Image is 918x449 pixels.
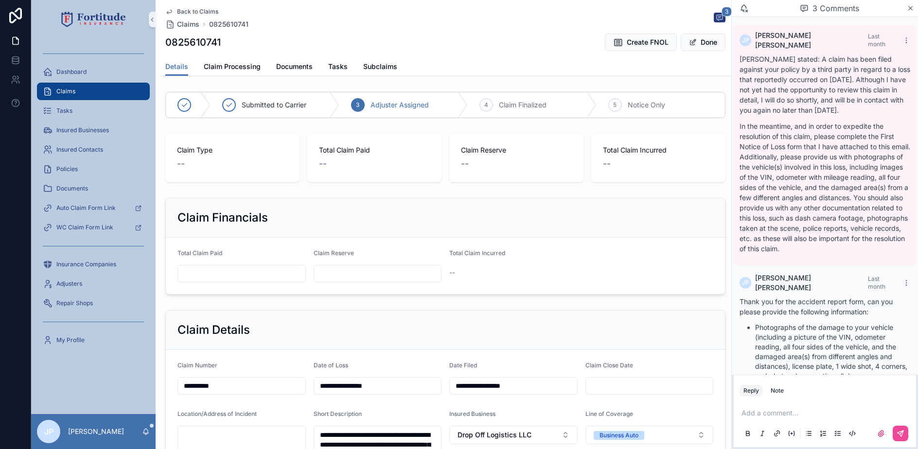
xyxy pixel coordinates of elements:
span: Total Claim Paid [177,249,222,257]
span: Claim Close Date [585,362,633,369]
span: 4 [484,101,488,109]
span: Claim Type [177,145,288,155]
span: Last month [868,33,885,48]
a: Claims [37,83,150,100]
span: Location/Address of Incident [177,410,257,417]
span: 3 [722,7,732,17]
span: -- [319,157,327,171]
div: Business Auto [600,431,638,440]
span: Line of Coverage [585,410,633,417]
span: Claim Reserve [314,249,354,257]
a: Repair Shops [37,294,150,312]
a: Back to Claims [165,8,218,16]
span: JP [742,36,749,44]
a: Tasks [37,102,150,120]
span: [PERSON_NAME] [PERSON_NAME] [755,31,868,50]
a: My Profile [37,331,150,349]
span: -- [177,157,185,171]
span: Subclaims [363,62,397,71]
a: Documents [276,58,313,77]
a: Subclaims [363,58,397,77]
span: Total Claim Incurred [449,249,505,257]
a: Tasks [328,58,348,77]
span: Submitted to Carrier [242,100,306,110]
img: App logo [61,12,126,27]
p: [PERSON_NAME] [68,427,124,436]
a: Details [165,58,188,76]
p: In the meantime, and in order to expedite the resolution of this claim, please complete the First... [740,121,910,254]
span: Adjusters [56,280,82,288]
span: JP [44,426,53,437]
span: 5 [613,101,617,109]
button: Done [681,34,725,51]
h1: 0825610741 [165,35,221,49]
a: WC Claim Form Link [37,219,150,236]
span: -- [461,157,469,171]
span: Insured Business [449,410,495,417]
span: Documents [276,62,313,71]
span: Claim Reserve [461,145,572,155]
span: Claims [177,19,199,29]
span: Date of Loss [314,362,348,369]
a: Insurance Companies [37,256,150,273]
span: Tasks [56,107,72,115]
a: Adjusters [37,275,150,293]
button: Create FNOL [605,34,677,51]
button: Note [767,385,788,397]
span: Insured Businesses [56,126,109,134]
span: Total Claim Paid [319,145,430,155]
span: WC Claim Form Link [56,224,113,231]
span: 3 Comments [812,2,859,14]
span: [PERSON_NAME] [PERSON_NAME] [755,273,868,293]
span: Dashboard [56,68,87,76]
span: Total Claim Incurred [603,145,714,155]
span: Create FNOL [627,37,669,47]
span: Details [165,62,188,71]
h2: Claim Financials [177,210,268,225]
a: Insured Businesses [37,121,150,139]
span: Claim Number [177,362,217,369]
span: Claim Processing [204,62,261,71]
button: Reply [740,385,763,397]
a: Claims [165,19,199,29]
span: Insurance Companies [56,260,116,268]
span: Claims [56,87,75,95]
a: Claim Processing [204,58,261,77]
a: Policies [37,160,150,178]
span: -- [603,157,611,171]
span: Tasks [328,62,348,71]
span: Back to Claims [177,8,218,16]
span: Last month [868,275,885,290]
li: Photographs of the damage to your vehicle (including a picture of the VIN, odometer reading, all ... [755,323,910,381]
span: -- [449,268,455,277]
span: Policies [56,165,78,173]
p: Thank you for the accident report form, can you please provide the following information: [740,296,910,317]
button: 3 [714,13,725,24]
a: Insured Contacts [37,141,150,158]
span: Documents [56,185,88,192]
span: Notice Only [628,100,665,110]
span: Auto Claim Form Link [56,204,116,212]
div: Note [771,387,784,395]
span: Claim Finalized [499,100,547,110]
h2: Claim Details [177,322,250,338]
a: Auto Claim Form Link [37,199,150,217]
span: Adjuster Assigned [371,100,429,110]
span: JP [742,279,749,287]
button: Select Button [449,426,578,444]
span: Insured Contacts [56,146,103,154]
span: Drop Off Logistics LLC [458,430,531,440]
span: Short Description [314,410,362,417]
span: 3 [356,101,359,109]
span: My Profile [56,336,85,344]
p: [PERSON_NAME] stated: A claim has been filed against your policy by a third party in regard to a ... [740,54,910,115]
a: 0825610741 [209,19,248,29]
span: Repair Shops [56,299,93,307]
button: Select Button [585,426,714,444]
span: Date Filed [449,362,477,369]
div: scrollable content [31,39,156,362]
a: Dashboard [37,63,150,81]
a: Documents [37,180,150,197]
